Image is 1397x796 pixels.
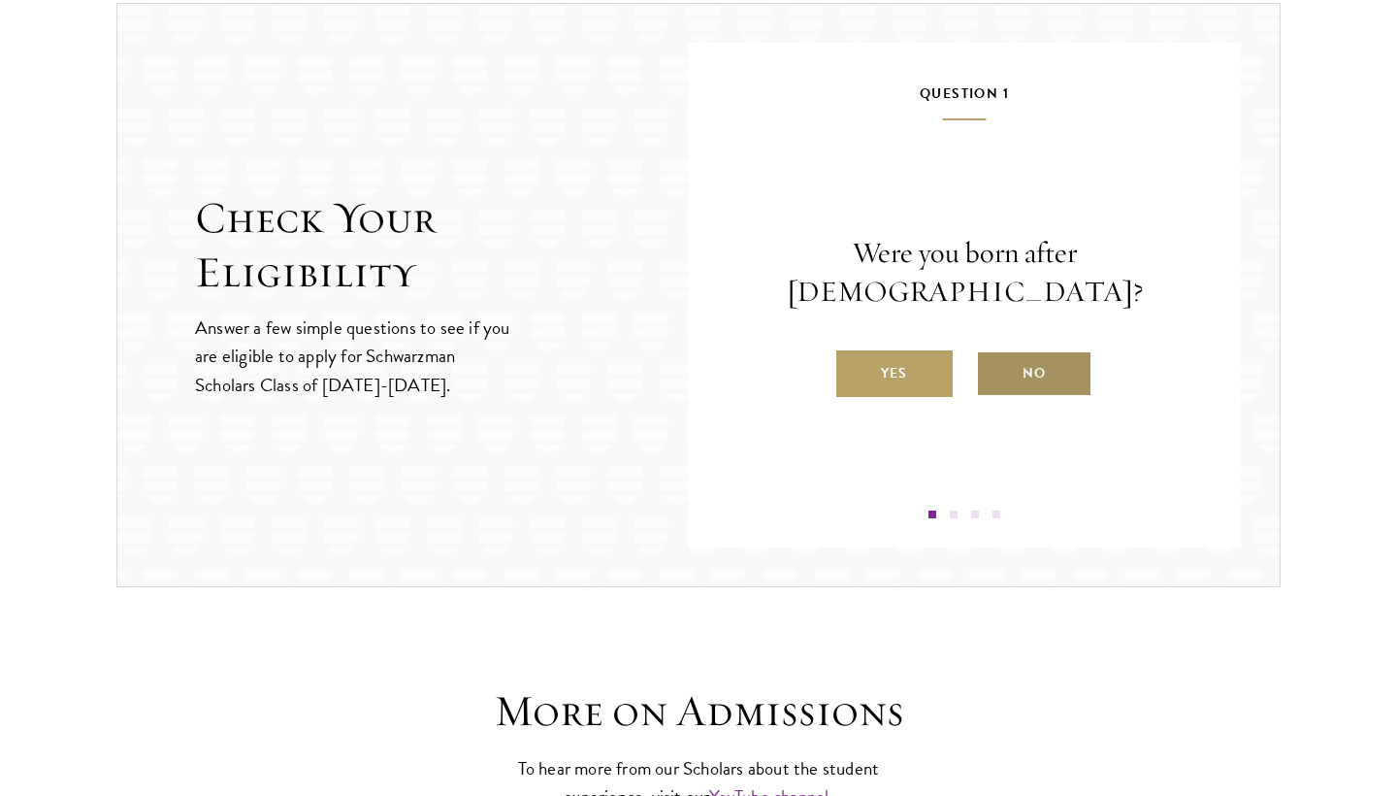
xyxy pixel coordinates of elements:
[746,234,1183,312] p: Were you born after [DEMOGRAPHIC_DATA]?
[398,684,999,739] h3: More on Admissions
[836,350,953,397] label: Yes
[195,314,512,398] p: Answer a few simple questions to see if you are eligible to apply for Schwarzman Scholars Class o...
[746,82,1183,120] h5: Question 1
[195,191,688,300] h2: Check Your Eligibility
[976,350,1092,397] label: No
